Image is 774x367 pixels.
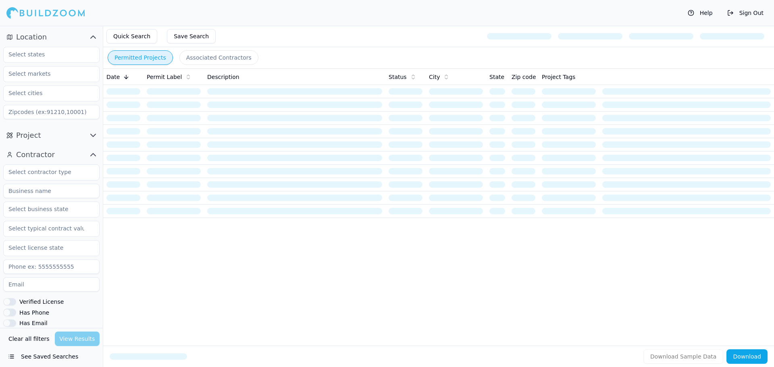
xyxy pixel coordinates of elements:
span: Contractor [16,149,55,160]
span: Status [389,73,407,81]
span: Zip code [512,73,536,81]
label: Has Email [19,320,48,326]
button: Location [3,31,100,44]
button: Contractor [3,148,100,161]
span: Date [106,73,120,81]
span: Project Tags [542,73,575,81]
button: Project [3,129,100,142]
input: Select contractor type [4,165,89,179]
input: Select license state [4,241,89,255]
input: Phone ex: 5555555555 [3,259,100,274]
button: Clear all filters [6,332,52,346]
button: Save Search [167,29,216,44]
input: Select business state [4,202,89,216]
label: Verified License [19,299,64,305]
button: Help [684,6,717,19]
input: Select typical contract value [4,221,89,236]
input: Select cities [4,86,89,100]
input: Select markets [4,66,89,81]
button: See Saved Searches [3,349,100,364]
label: Has Phone [19,310,49,315]
button: Quick Search [106,29,157,44]
span: Project [16,130,41,141]
input: Business name [3,184,100,198]
input: Email [3,277,100,292]
span: Location [16,31,47,43]
span: State [489,73,504,81]
span: Description [207,73,239,81]
button: Permitted Projects [108,50,173,65]
span: City [429,73,440,81]
button: Download [726,349,768,364]
button: Sign Out [723,6,768,19]
span: Permit Label [147,73,182,81]
input: Select states [4,47,89,62]
button: Associated Contractors [179,50,258,65]
input: Zipcodes (ex:91210,10001) [3,105,100,119]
